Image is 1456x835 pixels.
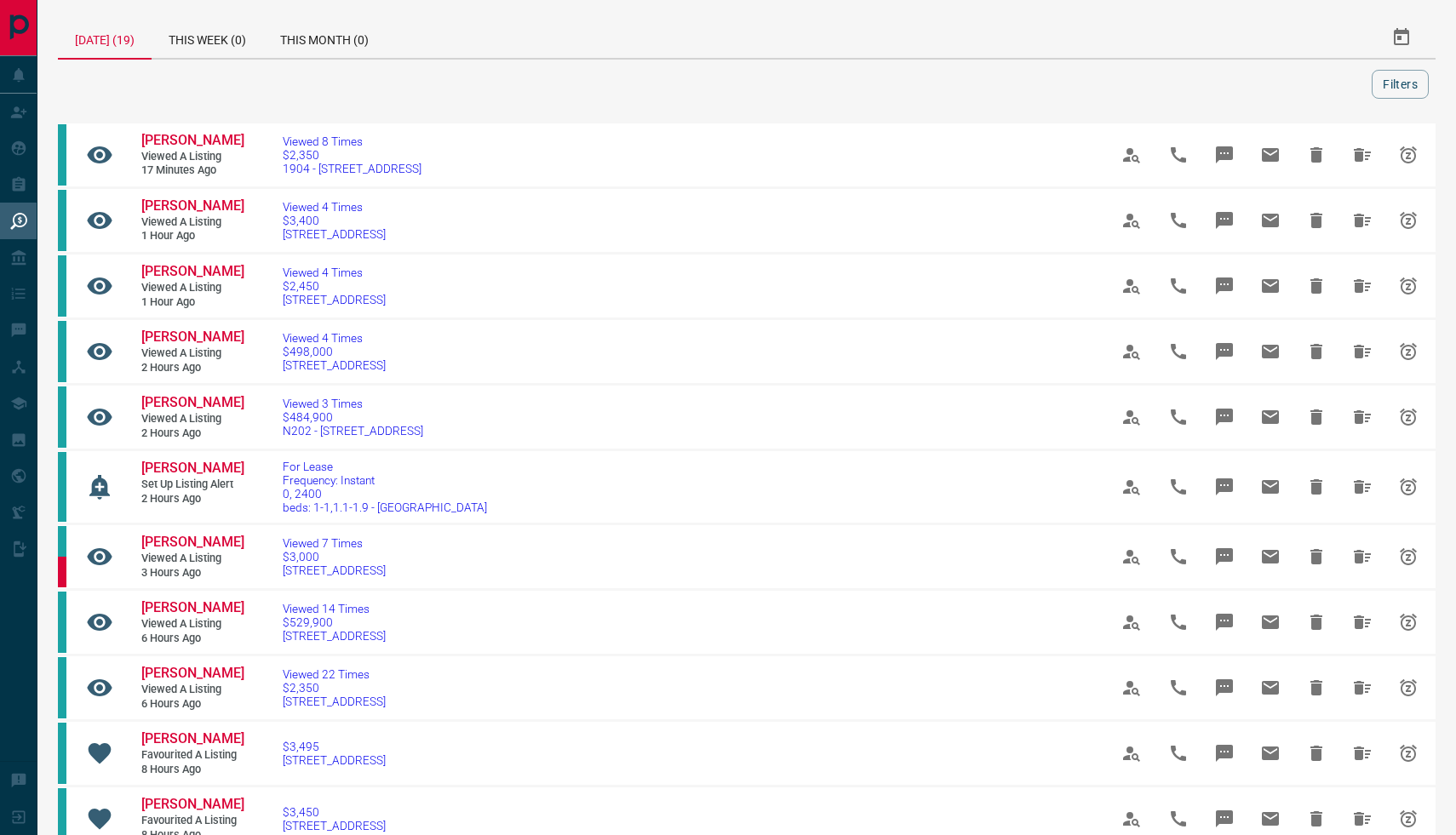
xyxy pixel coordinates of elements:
[1111,331,1152,372] span: View Profile
[1204,200,1245,241] span: Message
[1388,733,1429,774] span: Snooze
[283,279,386,293] span: $2,450
[141,263,244,279] span: [PERSON_NAME]
[58,386,66,448] div: condos.ca
[1111,466,1152,507] span: View Profile
[283,550,386,563] span: $3,000
[58,557,66,587] div: property.ca
[1250,331,1291,372] span: Email
[141,394,244,410] span: [PERSON_NAME]
[1296,602,1337,643] span: Hide
[1342,331,1383,372] span: Hide All from Jessica Zujko
[141,763,244,777] span: 8 hours ago
[141,796,244,814] a: [PERSON_NAME]
[141,730,244,746] span: [PERSON_NAME]
[1372,70,1429,99] button: Filters
[1204,602,1245,643] span: Message
[1250,466,1291,507] span: Email
[1296,266,1337,306] span: Hide
[1204,536,1245,577] span: Message
[283,819,386,832] span: [STREET_ADDRESS]
[141,295,244,310] span: 1 hour ago
[283,148,421,162] span: $2,350
[141,534,244,550] span: [PERSON_NAME]
[283,200,386,241] a: Viewed 4 Times$3,400[STREET_ADDRESS]
[141,697,244,712] span: 6 hours ago
[141,632,244,646] span: 6 hours ago
[1342,733,1383,774] span: Hide All from Kate Greenwood
[1111,266,1152,306] span: View Profile
[283,487,487,500] span: 0, 2400
[283,602,386,643] a: Viewed 14 Times$529,900[STREET_ADDRESS]
[141,329,244,346] a: [PERSON_NAME]
[283,563,386,577] span: [STREET_ADDRESS]
[283,602,386,615] span: Viewed 14 Times
[1204,134,1245,175] span: Message
[1158,667,1199,708] span: Call
[283,214,386,227] span: $3,400
[1250,134,1291,175] span: Email
[1296,536,1337,577] span: Hide
[141,492,244,506] span: 2 hours ago
[1204,733,1245,774] span: Message
[283,740,386,753] span: $3,495
[1111,536,1152,577] span: View Profile
[1158,536,1199,577] span: Call
[1296,397,1337,438] span: Hide
[58,124,66,186] div: condos.ca
[283,615,386,629] span: $529,900
[1250,602,1291,643] span: Email
[141,566,244,580] span: 3 hours ago
[141,132,244,148] span: [PERSON_NAME]
[1296,200,1337,241] span: Hide
[141,665,244,681] span: [PERSON_NAME]
[141,617,244,632] span: Viewed a Listing
[1296,466,1337,507] span: Hide
[58,17,152,60] div: [DATE] (19)
[141,796,244,812] span: [PERSON_NAME]
[141,329,244,345] span: [PERSON_NAME]
[141,460,244,476] span: [PERSON_NAME]
[58,452,66,522] div: condos.ca
[1388,134,1429,175] span: Snooze
[1388,667,1429,708] span: Snooze
[1204,466,1245,507] span: Message
[263,17,386,58] div: This Month (0)
[283,473,487,487] span: Frequency: Instant
[1296,733,1337,774] span: Hide
[1158,134,1199,175] span: Call
[1342,266,1383,306] span: Hide All from Victor Lima
[1158,466,1199,507] span: Call
[1250,733,1291,774] span: Email
[283,460,487,473] span: For Lease
[1342,667,1383,708] span: Hide All from Katie McWatters
[1204,397,1245,438] span: Message
[1158,331,1199,372] span: Call
[283,460,487,514] a: For LeaseFrequency: Instant0, 2400beds: 1-1,1.1-1.9 - [GEOGRAPHIC_DATA]
[283,500,487,514] span: beds: 1-1,1.1-1.9 - [GEOGRAPHIC_DATA]
[141,426,244,441] span: 2 hours ago
[1250,397,1291,438] span: Email
[141,215,244,230] span: Viewed a Listing
[1204,331,1245,372] span: Message
[283,410,423,424] span: $484,900
[1381,17,1422,58] button: Select Date Range
[1158,266,1199,306] span: Call
[141,599,244,617] a: [PERSON_NAME]
[1388,466,1429,507] span: Snooze
[141,412,244,426] span: Viewed a Listing
[283,681,386,695] span: $2,350
[141,599,244,615] span: [PERSON_NAME]
[1111,733,1152,774] span: View Profile
[141,665,244,683] a: [PERSON_NAME]
[141,281,244,295] span: Viewed a Listing
[58,255,66,317] div: condos.ca
[141,229,244,243] span: 1 hour ago
[1250,200,1291,241] span: Email
[58,723,66,784] div: condos.ca
[141,552,244,566] span: Viewed a Listing
[141,683,244,697] span: Viewed a Listing
[141,150,244,164] span: Viewed a Listing
[1342,134,1383,175] span: Hide All from Hani Algherwi
[141,534,244,552] a: [PERSON_NAME]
